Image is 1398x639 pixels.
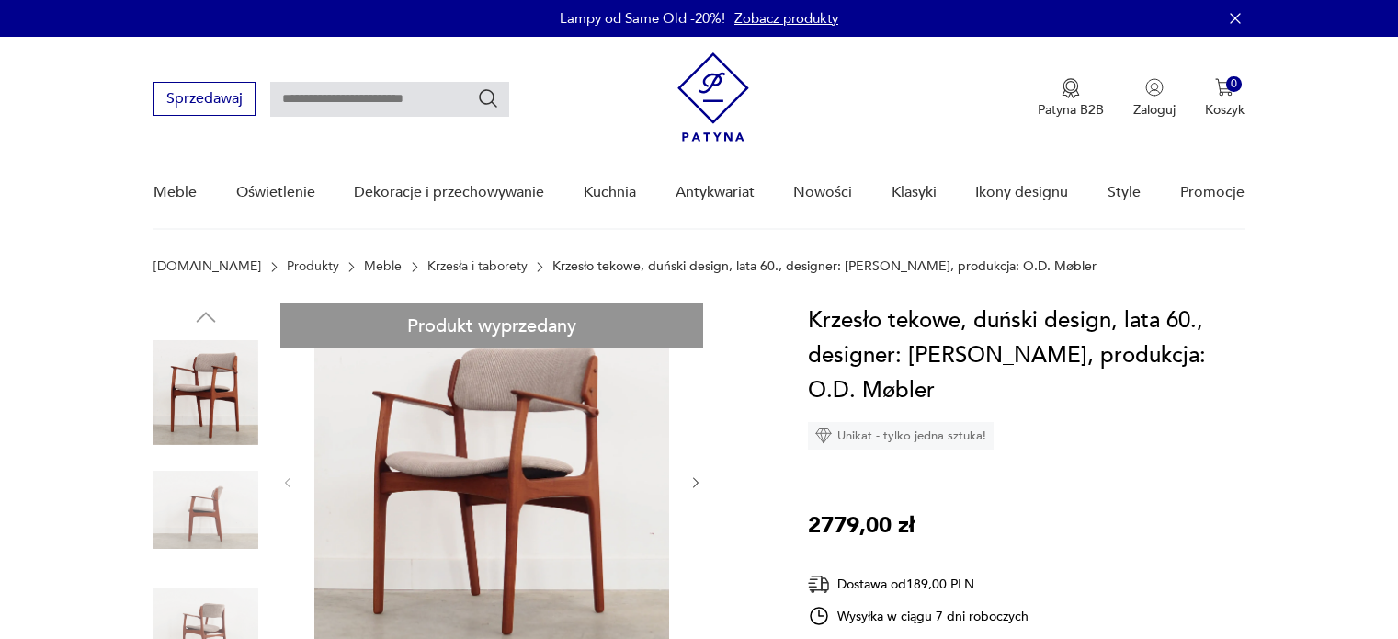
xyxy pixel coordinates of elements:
a: Antykwariat [676,157,755,228]
img: Ikonka użytkownika [1145,78,1164,97]
p: Krzesło tekowe, duński design, lata 60., designer: [PERSON_NAME], produkcja: O.D. Møbler [552,259,1097,274]
p: Patyna B2B [1038,101,1104,119]
a: Zobacz produkty [734,9,838,28]
button: Sprzedawaj [153,82,256,116]
button: Patyna B2B [1038,78,1104,119]
a: Style [1108,157,1141,228]
a: Kuchnia [584,157,636,228]
a: Meble [364,259,402,274]
div: Dostawa od 189,00 PLN [808,573,1029,596]
a: Klasyki [892,157,937,228]
a: Krzesła i taborety [427,259,528,274]
div: Produkt wyprzedany [280,303,703,348]
a: Dekoracje i przechowywanie [354,157,544,228]
img: Zdjęcie produktu Krzesło tekowe, duński design, lata 60., designer: Erik Buch, produkcja: O.D. Mø... [153,458,258,563]
img: Zdjęcie produktu Krzesło tekowe, duński design, lata 60., designer: Erik Buch, produkcja: O.D. Mø... [153,340,258,445]
a: Nowości [793,157,852,228]
p: Lampy od Same Old -20%! [560,9,725,28]
div: Unikat - tylko jedna sztuka! [808,422,994,450]
img: Ikona dostawy [808,573,830,596]
a: Promocje [1180,157,1245,228]
p: Koszyk [1205,101,1245,119]
a: Ikony designu [975,157,1068,228]
a: Produkty [287,259,339,274]
button: 0Koszyk [1205,78,1245,119]
a: Sprzedawaj [153,94,256,107]
img: Ikona medalu [1062,78,1080,98]
a: Oświetlenie [236,157,315,228]
h1: Krzesło tekowe, duński design, lata 60., designer: [PERSON_NAME], produkcja: O.D. Møbler [808,303,1245,408]
div: Wysyłka w ciągu 7 dni roboczych [808,605,1029,627]
a: [DOMAIN_NAME] [153,259,261,274]
a: Ikona medaluPatyna B2B [1038,78,1104,119]
div: 0 [1226,76,1242,92]
button: Szukaj [477,87,499,109]
a: Meble [153,157,197,228]
img: Ikona diamentu [815,428,832,444]
p: 2779,00 zł [808,508,915,543]
img: Ikona koszyka [1215,78,1233,97]
button: Zaloguj [1133,78,1176,119]
p: Zaloguj [1133,101,1176,119]
img: Patyna - sklep z meblami i dekoracjami vintage [677,52,749,142]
